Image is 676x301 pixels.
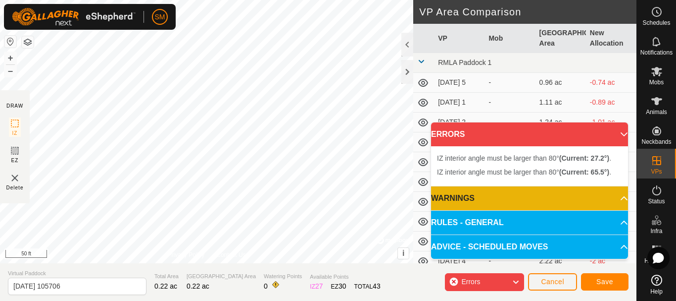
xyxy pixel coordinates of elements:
[431,217,504,229] span: RULES - GENERAL
[402,249,404,257] span: i
[434,93,484,113] td: [DATE] 1
[646,109,667,115] span: Animals
[484,24,535,53] th: Mob
[12,8,136,26] img: Gallagher Logo
[535,251,586,271] td: 2.22 ac
[4,65,16,77] button: –
[431,241,548,253] span: ADVICE - SCHEDULED MOVES
[310,273,380,281] span: Available Points
[541,278,564,286] span: Cancel
[437,168,611,176] span: IZ interior angle must be larger than 80° .
[650,289,663,295] span: Help
[431,128,465,140] span: ERRORS
[586,73,636,93] td: -0.74 ac
[431,235,628,259] p-accordion-header: ADVICE - SCHEDULED MOVES
[338,282,346,290] span: 30
[431,122,628,146] p-accordion-header: ERRORS
[419,6,636,18] h2: VP Area Comparison
[431,186,628,210] p-accordion-header: WARNINGS
[373,282,381,290] span: 43
[4,36,16,48] button: Reset Map
[650,228,662,234] span: Infra
[155,12,165,22] span: SM
[354,281,381,292] div: TOTAL
[437,154,611,162] span: IZ interior angle must be larger than 80° .
[586,93,636,113] td: -0.89 ac
[398,248,409,259] button: i
[11,157,19,164] span: EZ
[187,282,209,290] span: 0.22 ac
[488,256,531,266] div: -
[644,258,669,264] span: Heatmap
[154,272,179,281] span: Total Area
[431,146,628,186] p-accordion-content: ERRORS
[528,273,577,291] button: Cancel
[434,113,484,132] td: [DATE] 2
[331,281,346,292] div: EZ
[431,192,475,204] span: WARNINGS
[315,282,323,290] span: 27
[651,169,662,175] span: VPs
[434,24,484,53] th: VP
[9,172,21,184] img: VP
[431,211,628,235] p-accordion-header: RULES - GENERAL
[168,250,205,259] a: Privacy Policy
[461,278,480,286] span: Errors
[586,24,636,53] th: New Allocation
[12,129,18,137] span: IZ
[642,20,670,26] span: Schedules
[310,281,323,292] div: IZ
[187,272,256,281] span: [GEOGRAPHIC_DATA] Area
[488,97,531,108] div: -
[641,139,671,145] span: Neckbands
[22,36,34,48] button: Map Layers
[586,113,636,132] td: -1.01 ac
[535,73,586,93] td: 0.96 ac
[637,271,676,299] a: Help
[434,73,484,93] td: [DATE] 5
[535,24,586,53] th: [GEOGRAPHIC_DATA] Area
[535,113,586,132] td: 1.24 ac
[648,198,665,204] span: Status
[535,93,586,113] td: 1.11 ac
[6,184,24,191] span: Delete
[4,52,16,64] button: +
[154,282,177,290] span: 0.22 ac
[649,79,664,85] span: Mobs
[596,278,613,286] span: Save
[264,282,268,290] span: 0
[640,50,673,56] span: Notifications
[8,269,146,278] span: Virtual Paddock
[264,272,302,281] span: Watering Points
[488,117,531,127] div: -
[216,250,245,259] a: Contact Us
[581,273,628,291] button: Save
[586,251,636,271] td: -2 ac
[488,77,531,88] div: -
[559,168,609,176] b: (Current: 65.5°)
[438,59,491,66] span: RMLA Paddock 1
[559,154,609,162] b: (Current: 27.2°)
[434,251,484,271] td: [DATE] 4
[6,102,23,110] div: DRAW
